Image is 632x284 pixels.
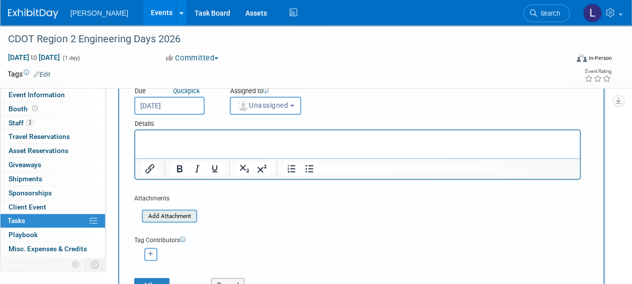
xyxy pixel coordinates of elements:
span: Playbook [9,231,38,239]
a: Sponsorships [1,186,105,200]
span: (1 day) [62,55,80,61]
button: Insert/edit link [141,162,158,176]
button: Subscript [236,162,253,176]
a: Travel Reservations [1,130,105,144]
div: In-Person [588,54,612,62]
span: Travel Reservations [9,132,70,140]
span: Unassigned [237,101,288,109]
button: Underline [206,162,223,176]
span: Misc. Expenses & Credits [9,245,87,253]
span: Tasks [8,217,25,225]
span: Shipments [9,175,42,183]
a: Tasks [1,214,105,228]
div: Tag Contributors [134,234,581,245]
a: Booth [1,102,105,116]
img: ExhibitDay [8,9,58,19]
a: Event Information [1,88,105,102]
div: Due [134,87,215,97]
span: Asset Reservations [9,147,68,155]
span: Search [537,10,560,17]
button: Bullet list [301,162,318,176]
button: Unassigned [230,97,301,115]
a: Giveaways [1,158,105,172]
a: Quickpick [171,87,202,95]
div: Event Format [524,52,612,67]
td: Personalize Event Tab Strip [67,258,85,271]
div: Assigned to [230,87,330,97]
span: Booth not reserved yet [30,105,40,112]
img: Format-Inperson.png [577,54,587,62]
div: CDOT Region 2 Engineering Days 2026 [5,30,560,48]
span: Client Event [9,203,46,211]
td: Toggle Event Tabs [85,258,106,271]
div: Details [134,115,581,129]
iframe: Rich Text Area [135,130,580,158]
span: [PERSON_NAME] [70,9,128,17]
div: Event Rating [584,69,611,74]
button: Italic [189,162,206,176]
span: Sponsorships [9,189,52,197]
span: Event Information [9,91,65,99]
a: Client Event [1,200,105,214]
a: Edit [34,71,50,78]
button: Bold [171,162,188,176]
a: Shipments [1,172,105,186]
a: Staff2 [1,116,105,130]
td: Tags [8,69,50,79]
button: Superscript [253,162,270,176]
button: Numbered list [283,162,300,176]
span: Staff [9,119,34,127]
div: Attachments [134,194,197,203]
img: Latice Spann [583,4,602,23]
a: Asset Reservations [1,144,105,158]
input: Due Date [134,97,205,115]
span: to [29,53,39,61]
span: [DATE] [DATE] [8,53,60,62]
a: Search [523,5,570,22]
a: Playbook [1,228,105,242]
button: Committed [162,53,222,63]
i: Quick [173,87,188,95]
span: Giveaways [9,161,41,169]
a: Misc. Expenses & Credits [1,242,105,256]
span: 2 [26,119,34,126]
span: Booth [9,105,40,113]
